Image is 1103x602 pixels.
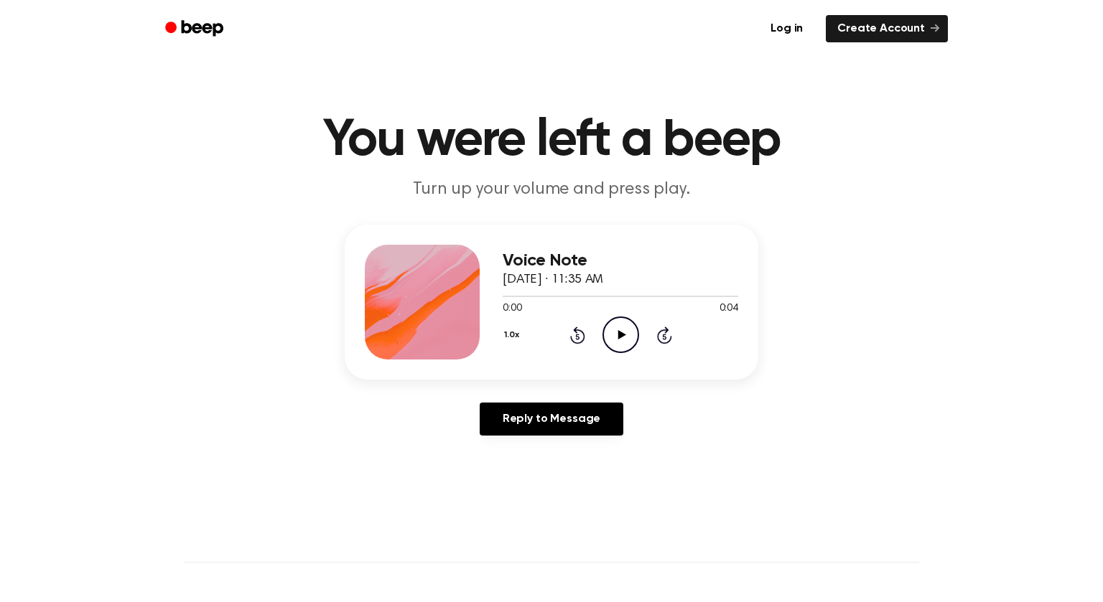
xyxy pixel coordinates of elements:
[503,251,738,271] h3: Voice Note
[826,15,948,42] a: Create Account
[155,15,236,43] a: Beep
[503,323,524,347] button: 1.0x
[184,115,919,166] h1: You were left a beep
[276,178,827,202] p: Turn up your volume and press play.
[503,301,521,316] span: 0:00
[503,273,603,286] span: [DATE] · 11:35 AM
[756,12,817,45] a: Log in
[720,301,738,316] span: 0:04
[480,403,623,436] a: Reply to Message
